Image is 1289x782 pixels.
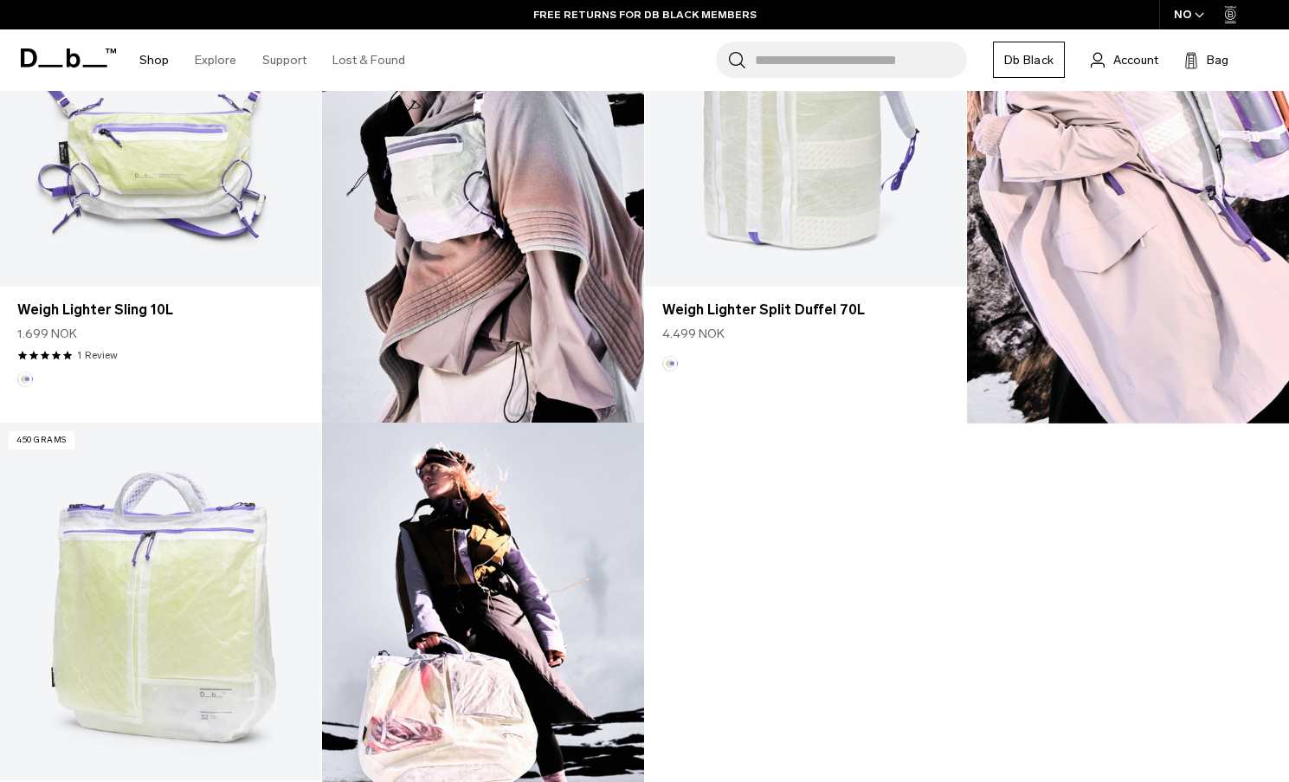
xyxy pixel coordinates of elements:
[262,29,306,91] a: Support
[126,29,418,91] nav: Main Navigation
[77,347,118,363] a: 1 reviews
[1207,51,1228,69] span: Bag
[1184,49,1228,70] button: Bag
[17,300,304,320] a: Weigh Lighter Sling 10L
[533,7,757,23] a: FREE RETURNS FOR DB BLACK MEMBERS
[1091,49,1158,70] a: Account
[139,29,169,91] a: Shop
[332,29,405,91] a: Lost & Found
[662,325,725,343] span: 4.499 NOK
[17,372,33,387] button: Aurora
[662,300,949,320] a: Weigh Lighter Split Duffel 70L
[1113,51,1158,69] span: Account
[9,431,74,449] p: 450 grams
[17,325,77,343] span: 1.699 NOK
[993,42,1065,78] a: Db Black
[662,356,678,372] button: Aurora
[195,29,236,91] a: Explore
